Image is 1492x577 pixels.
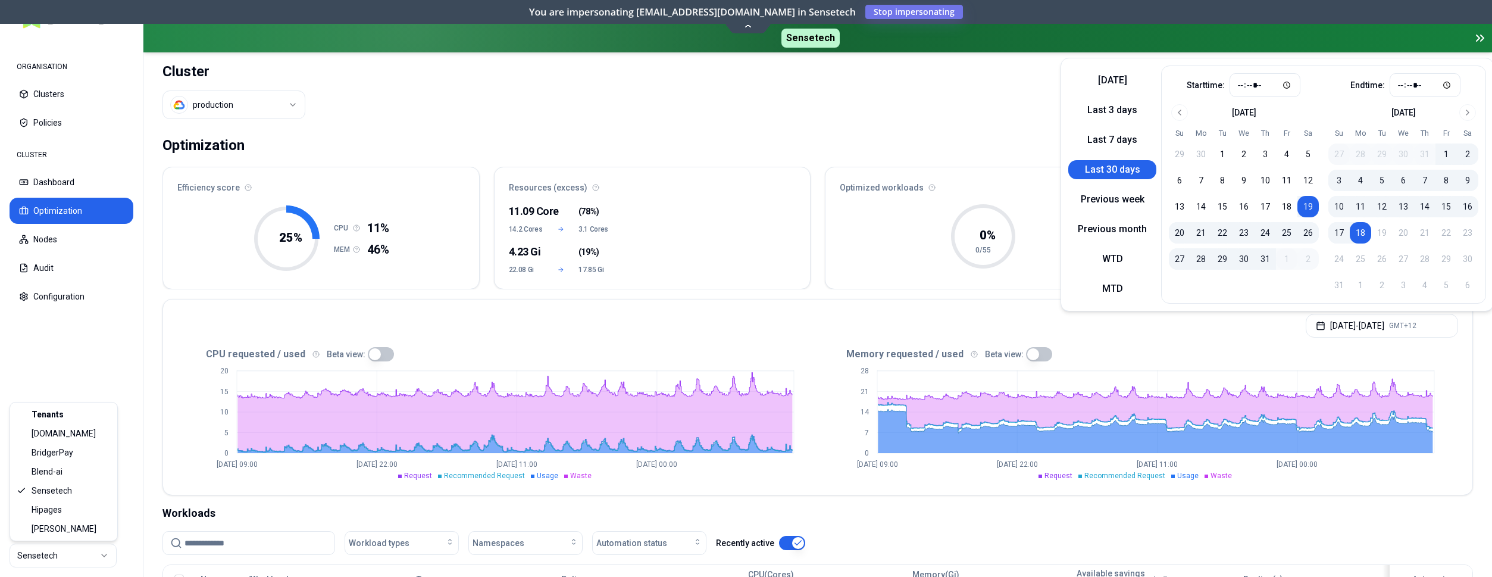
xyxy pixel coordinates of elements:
[32,504,62,516] span: Hipages
[32,447,73,459] span: BridgerPay
[32,523,96,535] span: [PERSON_NAME]
[12,405,115,424] div: Tenants
[32,485,72,497] span: Sensetech
[32,466,62,478] span: Blend-ai
[32,428,96,439] span: [DOMAIN_NAME]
